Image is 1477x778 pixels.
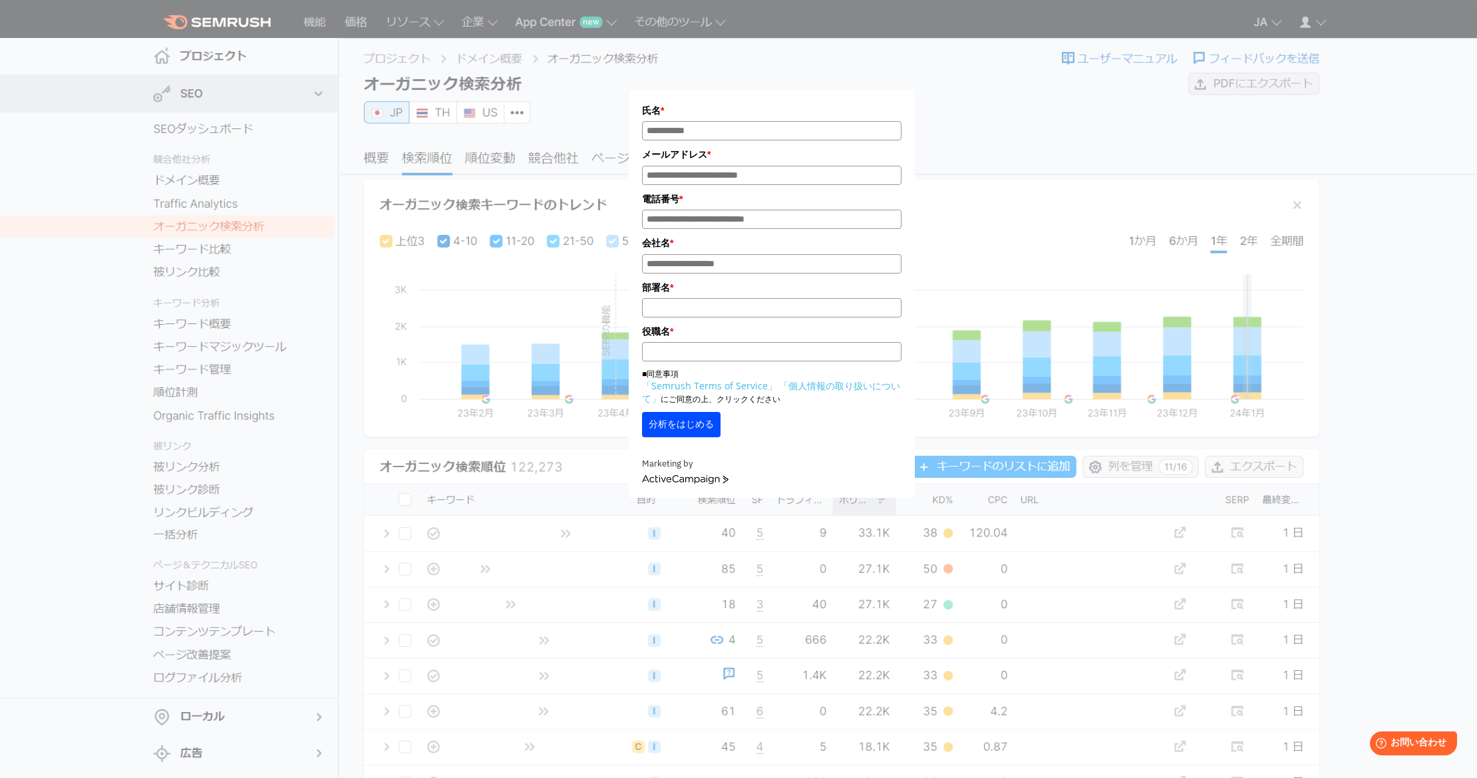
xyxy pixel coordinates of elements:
[642,280,902,295] label: 部署名
[642,457,902,471] div: Marketing by
[642,368,902,405] p: ■同意事項 にご同意の上、クリックください
[642,147,902,162] label: メールアドレス
[642,103,902,118] label: 氏名
[642,412,721,437] button: 分析をはじめる
[1359,726,1462,763] iframe: Help widget launcher
[642,379,777,392] a: 「Semrush Terms of Service」
[642,192,902,206] label: 電話番号
[642,236,902,250] label: 会社名
[642,324,902,339] label: 役職名
[642,379,900,405] a: 「個人情報の取り扱いについて」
